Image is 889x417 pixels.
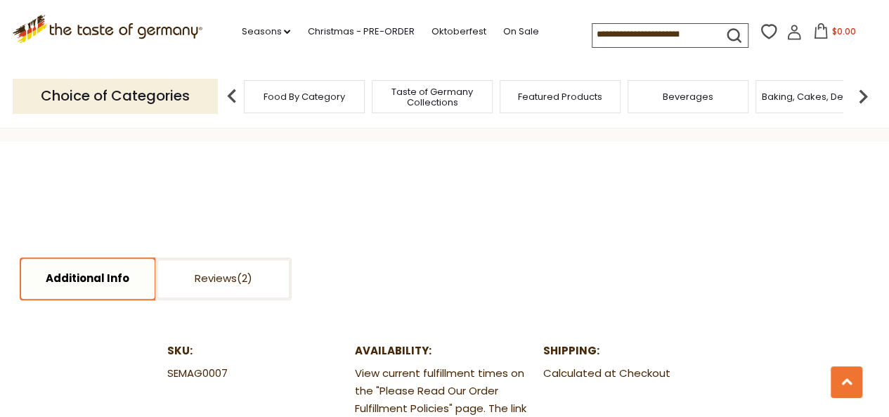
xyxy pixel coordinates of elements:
[502,24,538,39] a: On Sale
[157,259,290,299] a: Reviews
[849,82,877,110] img: next arrow
[376,86,488,108] a: Taste of Germany Collections
[307,24,414,39] a: Christmas - PRE-ORDER
[805,23,864,44] button: $0.00
[264,91,345,102] a: Food By Category
[831,25,855,37] span: $0.00
[762,91,871,102] a: Baking, Cakes, Desserts
[355,342,533,360] dt: Availability:
[241,24,290,39] a: Seasons
[218,82,246,110] img: previous arrow
[431,24,486,39] a: Oktoberfest
[13,79,218,113] p: Choice of Categories
[663,91,713,102] a: Beverages
[21,259,155,299] a: Additional Info
[543,342,722,360] dt: Shipping:
[167,342,346,360] dt: SKU:
[167,365,346,383] dd: SEMAG0007
[518,91,602,102] a: Featured Products
[543,365,722,383] dd: Calculated at Checkout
